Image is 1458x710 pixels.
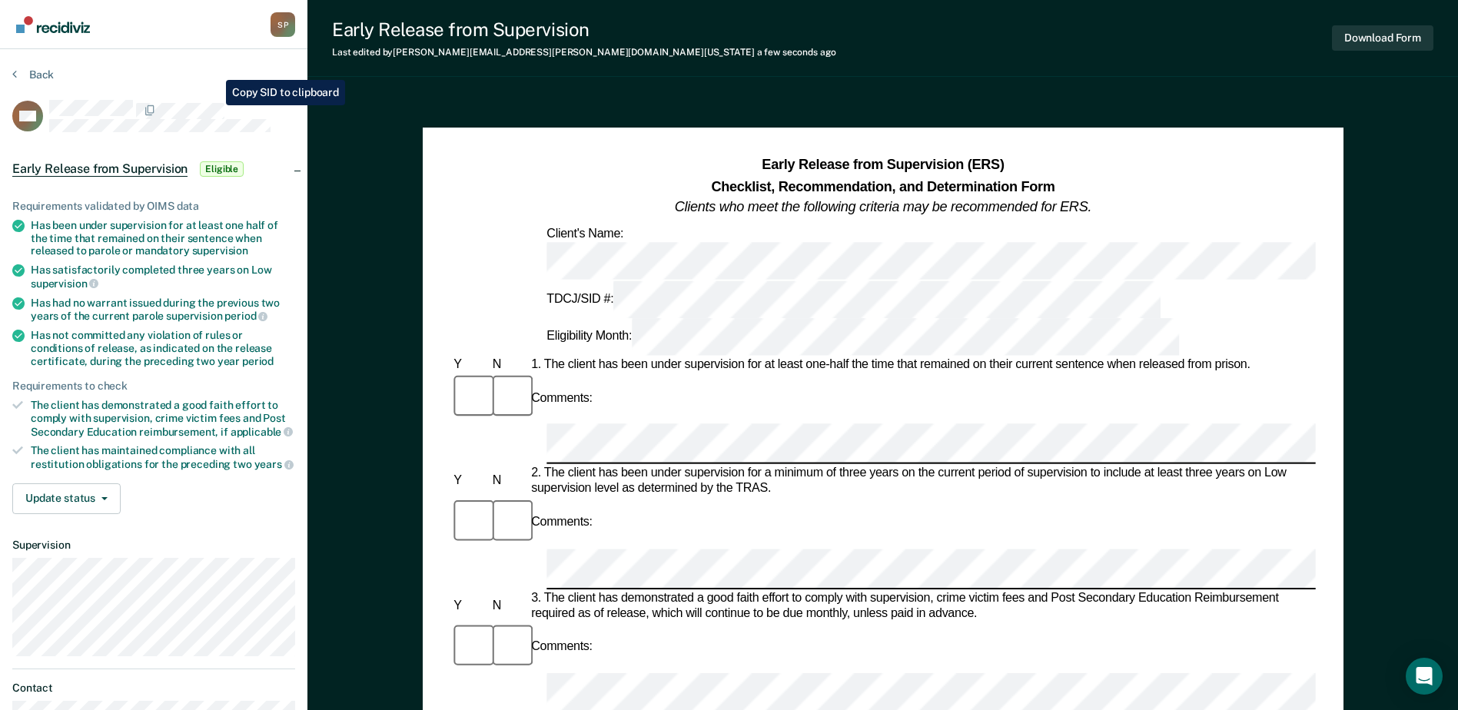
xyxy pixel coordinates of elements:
[528,466,1316,497] div: 2. The client has been under supervision for a minimum of three years on the current period of su...
[242,355,274,367] span: period
[231,426,293,438] span: applicable
[31,277,98,290] span: supervision
[31,444,295,470] div: The client has maintained compliance with all restitution obligations for the preceding two
[31,219,295,257] div: Has been under supervision for at least one half of the time that remained on their sentence when...
[332,47,836,58] div: Last edited by [PERSON_NAME][EMAIL_ADDRESS][PERSON_NAME][DOMAIN_NAME][US_STATE]
[31,297,295,323] div: Has had no warrant issued during the previous two years of the current parole supervision
[528,515,596,530] div: Comments:
[450,599,489,614] div: Y
[543,318,1182,356] div: Eligibility Month:
[1406,658,1443,695] div: Open Intercom Messenger
[271,12,295,37] div: S P
[192,244,248,257] span: supervision
[528,357,1316,373] div: 1. The client has been under supervision for at least one-half the time that remained on their cu...
[31,329,295,367] div: Has not committed any violation of rules or conditions of release, as indicated on the release ce...
[489,474,527,489] div: N
[12,161,188,177] span: Early Release from Supervision
[675,199,1091,214] em: Clients who meet the following criteria may be recommended for ERS.
[332,18,836,41] div: Early Release from Supervision
[1332,25,1433,51] button: Download Form
[528,591,1316,622] div: 3. The client has demonstrated a good faith effort to comply with supervision, crime victim fees ...
[12,380,295,393] div: Requirements to check
[528,640,596,655] div: Comments:
[12,68,54,81] button: Back
[31,399,295,438] div: The client has demonstrated a good faith effort to comply with supervision, crime victim fees and...
[12,483,121,514] button: Update status
[711,178,1054,194] strong: Checklist, Recommendation, and Determination Form
[489,599,527,614] div: N
[31,264,295,290] div: Has satisfactorily completed three years on Low
[254,458,294,470] span: years
[200,161,244,177] span: Eligible
[528,390,596,406] div: Comments:
[543,280,1164,318] div: TDCJ/SID #:
[12,200,295,213] div: Requirements validated by OIMS data
[224,310,267,322] span: period
[757,47,836,58] span: a few seconds ago
[271,12,295,37] button: Profile dropdown button
[12,539,295,552] dt: Supervision
[16,16,90,33] img: Recidiviz
[450,357,489,373] div: Y
[450,474,489,489] div: Y
[12,682,295,695] dt: Contact
[489,357,527,373] div: N
[762,158,1004,173] strong: Early Release from Supervision (ERS)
